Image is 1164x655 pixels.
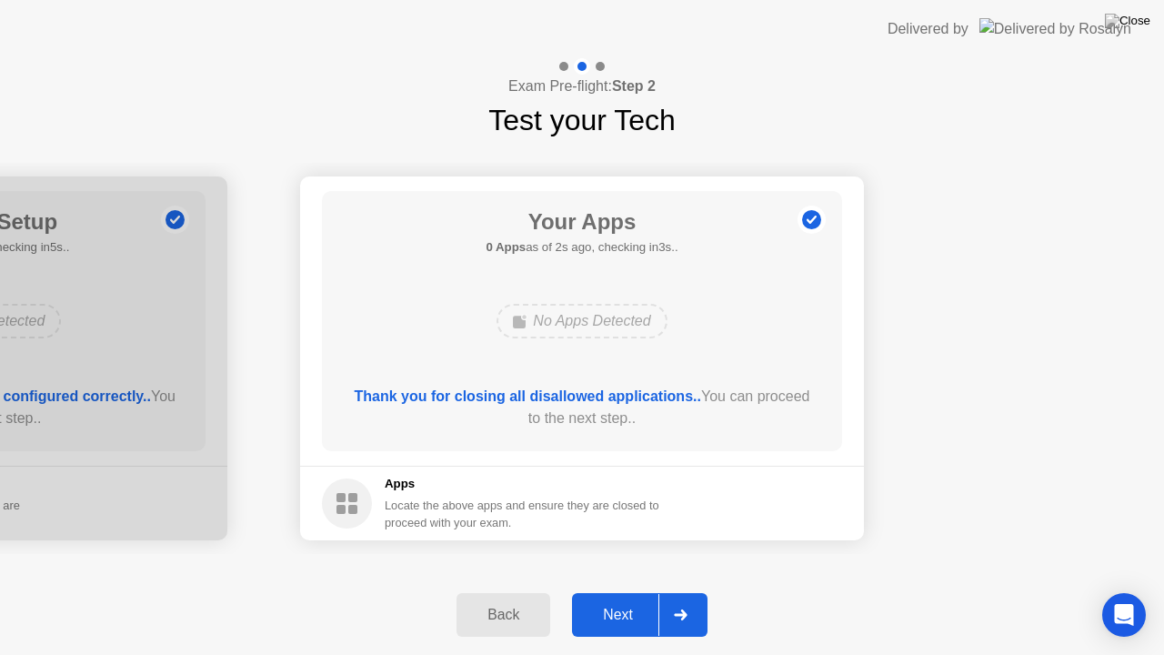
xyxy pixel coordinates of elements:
button: Next [572,593,707,637]
div: Back [462,607,545,623]
b: 0 Apps [486,240,526,254]
h1: Test your Tech [488,98,676,142]
div: Next [577,607,658,623]
img: Delivered by Rosalyn [979,18,1131,39]
div: Delivered by [888,18,968,40]
div: Open Intercom Messenger [1102,593,1146,637]
div: Locate the above apps and ensure they are closed to proceed with your exam. [385,497,660,531]
b: Step 2 [612,78,656,94]
div: You can proceed to the next step.. [348,386,817,429]
b: Thank you for closing all disallowed applications.. [355,388,701,404]
button: Back [457,593,550,637]
h4: Exam Pre-flight: [508,76,656,97]
h1: Your Apps [486,206,677,238]
div: No Apps Detected [497,304,667,338]
h5: Apps [385,475,660,493]
h5: as of 2s ago, checking in3s.. [486,238,677,257]
img: Close [1105,14,1150,28]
